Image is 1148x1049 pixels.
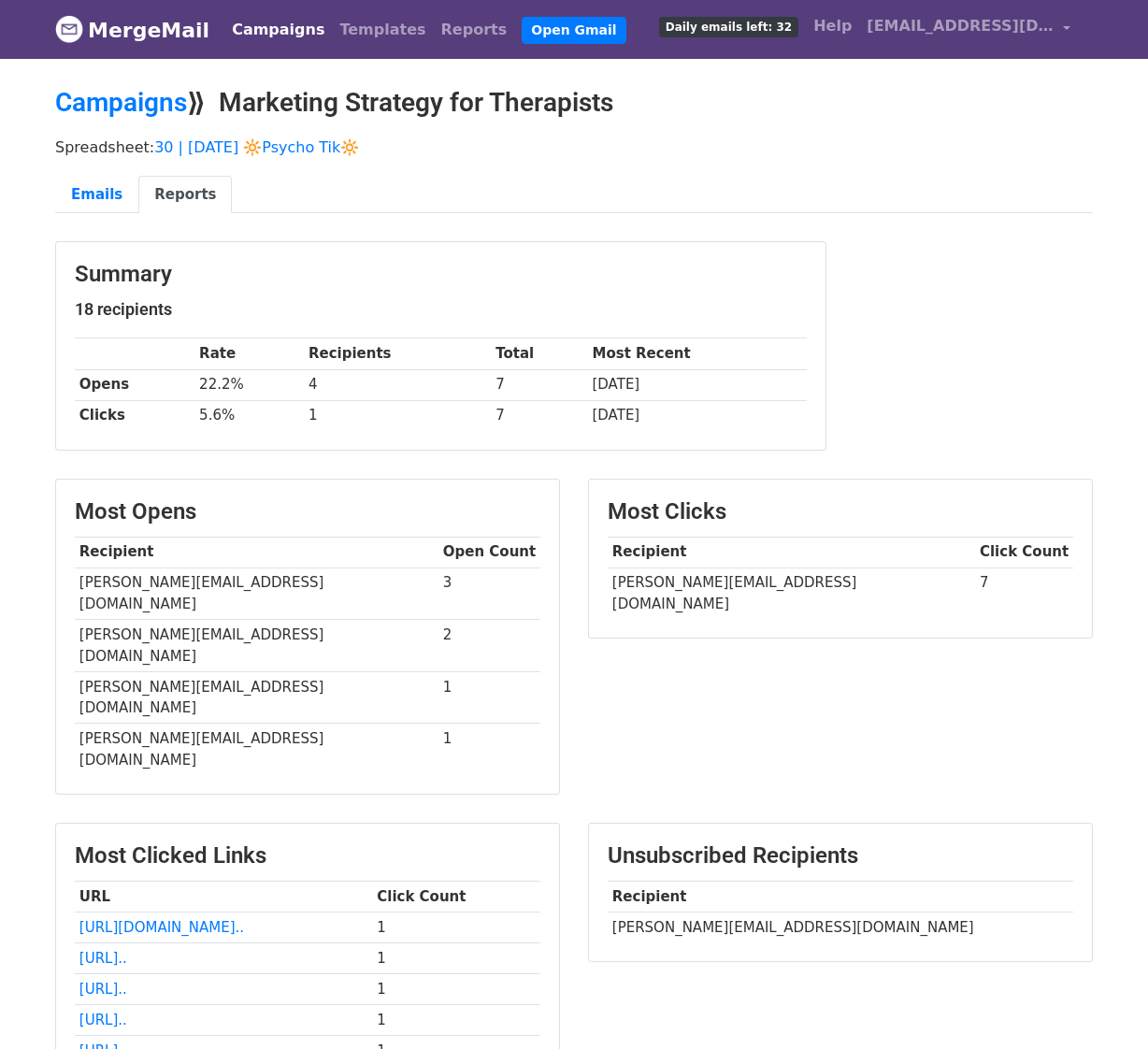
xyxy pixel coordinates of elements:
[652,7,806,45] a: Daily emails left: 32
[79,981,127,998] a: [URL]..
[975,537,1073,568] th: Click Count
[806,7,859,45] a: Help
[608,537,975,568] th: Recipient
[608,912,1073,942] td: [PERSON_NAME][EMAIL_ADDRESS][DOMAIN_NAME]
[75,881,372,912] th: URL
[75,299,807,320] h5: 18 recipients
[608,881,1073,912] th: Recipient
[438,620,540,672] td: 2
[588,369,807,400] td: [DATE]
[372,1005,540,1036] td: 1
[224,11,332,49] a: Campaigns
[55,10,209,50] a: MergeMail
[975,568,1073,619] td: 7
[438,671,540,724] td: 1
[194,338,304,369] th: Rate
[372,974,540,1005] td: 1
[75,537,438,568] th: Recipient
[608,842,1073,869] h3: Unsubscribed Recipients
[304,369,491,400] td: 4
[75,261,807,288] h3: Summary
[659,17,798,37] span: Daily emails left: 32
[491,369,587,400] td: 7
[304,338,491,369] th: Recipients
[588,338,807,369] th: Most Recent
[608,568,975,619] td: [PERSON_NAME][EMAIL_ADDRESS][DOMAIN_NAME]
[438,568,540,620] td: 3
[522,17,625,44] a: Open Gmail
[332,11,433,49] a: Templates
[608,498,1073,525] h3: Most Clicks
[304,400,491,431] td: 1
[867,15,1054,37] span: [EMAIL_ADDRESS][DOMAIN_NAME]
[75,671,438,724] td: [PERSON_NAME][EMAIL_ADDRESS][DOMAIN_NAME]
[438,537,540,568] th: Open Count
[75,369,194,400] th: Opens
[75,842,540,869] h3: Most Clicked Links
[79,1012,127,1028] a: [URL]..
[55,137,1093,157] p: Spreadsheet:
[194,400,304,431] td: 5.6%
[154,138,359,156] a: 30 | [DATE] 🔆Psycho Tik🔆
[75,724,438,775] td: [PERSON_NAME][EMAIL_ADDRESS][DOMAIN_NAME]
[372,912,540,942] td: 1
[372,881,540,912] th: Click Count
[491,338,587,369] th: Total
[491,400,587,431] td: 7
[55,15,83,43] img: MergeMail logo
[438,724,540,775] td: 1
[588,400,807,431] td: [DATE]
[194,369,304,400] td: 22.2%
[55,87,1093,119] h2: ⟫ Marketing Strategy for Therapists
[79,950,127,967] a: [URL]..
[138,176,232,214] a: Reports
[434,11,515,49] a: Reports
[55,87,187,118] a: Campaigns
[75,400,194,431] th: Clicks
[75,498,540,525] h3: Most Opens
[55,176,138,214] a: Emails
[75,568,438,620] td: [PERSON_NAME][EMAIL_ADDRESS][DOMAIN_NAME]
[75,620,438,672] td: [PERSON_NAME][EMAIL_ADDRESS][DOMAIN_NAME]
[79,919,244,936] a: [URL][DOMAIN_NAME]..
[859,7,1078,51] a: [EMAIL_ADDRESS][DOMAIN_NAME]
[372,943,540,974] td: 1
